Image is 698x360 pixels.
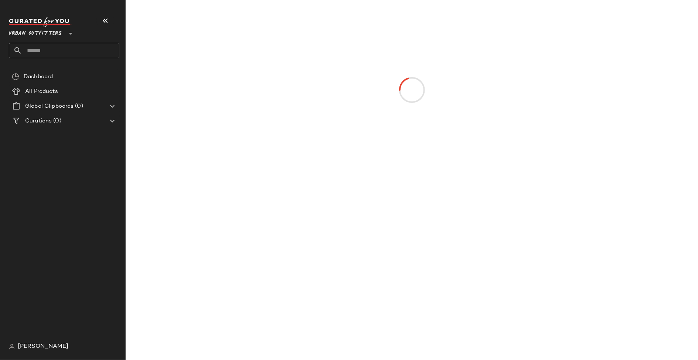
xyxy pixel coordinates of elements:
[18,342,68,351] span: [PERSON_NAME]
[74,102,83,111] span: (0)
[12,73,19,80] img: svg%3e
[9,17,72,27] img: cfy_white_logo.C9jOOHJF.svg
[9,344,15,350] img: svg%3e
[25,87,58,96] span: All Products
[25,117,52,125] span: Curations
[25,102,74,111] span: Global Clipboards
[9,25,62,38] span: Urban Outfitters
[52,117,61,125] span: (0)
[24,73,53,81] span: Dashboard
